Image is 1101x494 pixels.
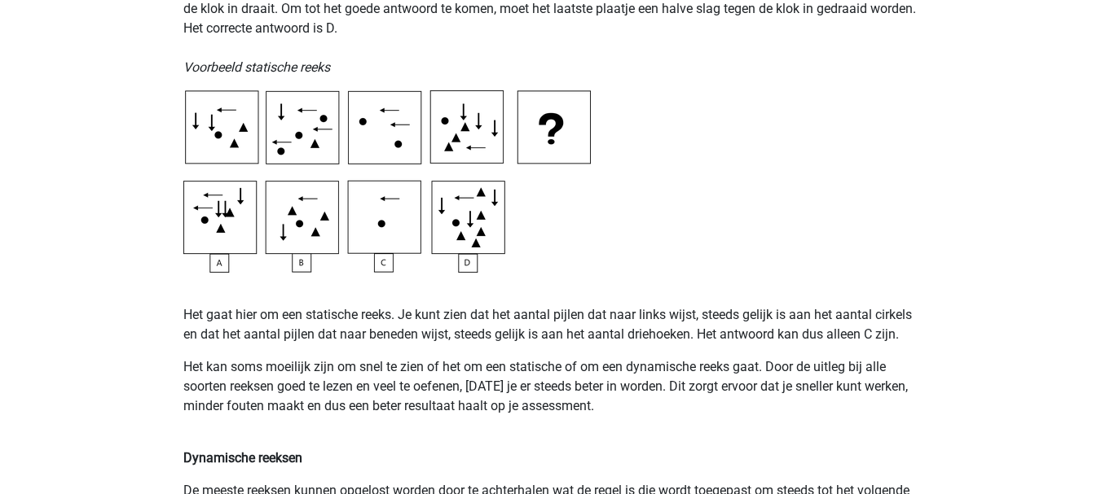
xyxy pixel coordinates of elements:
[183,450,302,466] b: Dynamische reeksen
[183,90,591,273] img: Inductive Reasoning Example2.svg
[183,59,330,75] i: Voorbeeld statische reeks
[183,305,918,344] p: Het gaat hier om een statische reeks. Je kunt zien dat het aantal pijlen dat naar links wijst, st...
[183,357,918,435] p: Het kan soms moeilijk zijn om snel te zien of het om een statische of om een dynamische reeks gaa...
